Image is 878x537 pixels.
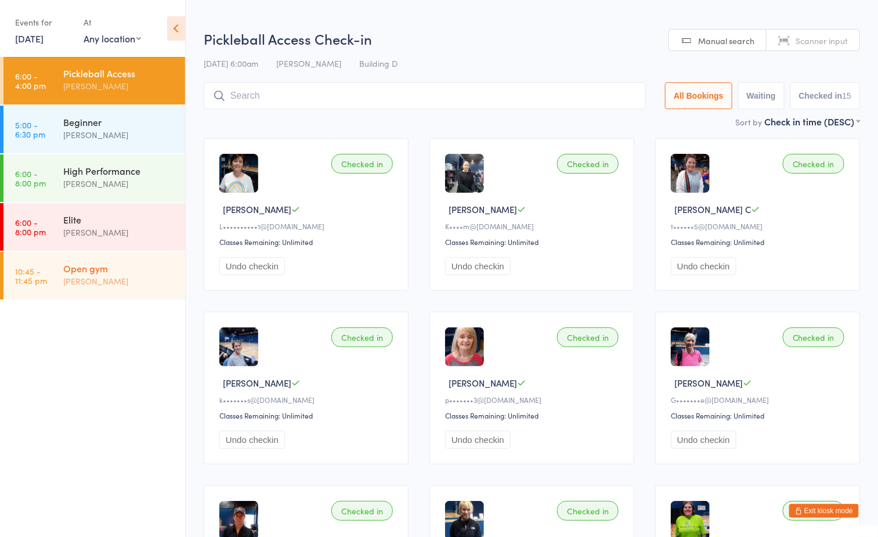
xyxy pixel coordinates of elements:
div: Beginner [63,116,175,128]
div: Checked in [783,501,844,521]
span: Building D [359,57,398,69]
img: image1678209206.png [671,327,710,366]
button: Undo checkin [445,257,511,275]
button: Waiting [738,82,785,109]
span: [PERSON_NAME] [223,203,291,215]
span: [PERSON_NAME] [674,377,743,389]
img: image1673972885.png [671,154,710,193]
img: image1675957114.png [219,154,258,193]
img: image1675877404.png [445,327,484,366]
button: Undo checkin [445,431,511,449]
time: 6:00 - 4:00 pm [15,71,46,90]
div: 15 [842,91,851,100]
div: Checked in [557,501,619,521]
div: Check in time (DESC) [764,115,860,128]
div: [PERSON_NAME] [63,275,175,288]
a: 6:00 -8:00 pmElite[PERSON_NAME] [3,203,185,251]
div: Classes Remaining: Unlimited [671,410,848,420]
div: At [84,13,141,32]
div: Classes Remaining: Unlimited [671,237,848,247]
a: [DATE] [15,32,44,45]
div: [PERSON_NAME] [63,128,175,142]
div: Events for [15,13,72,32]
div: [PERSON_NAME] [63,177,175,190]
div: p•••••••3@[DOMAIN_NAME] [445,395,622,405]
button: All Bookings [665,82,732,109]
div: Classes Remaining: Unlimited [445,410,622,420]
time: 5:00 - 6:30 pm [15,120,45,139]
button: Checked in15 [790,82,860,109]
div: k•••••••s@[DOMAIN_NAME] [219,395,396,405]
span: Manual search [698,35,754,46]
span: [DATE] 6:00am [204,57,258,69]
span: [PERSON_NAME] [276,57,341,69]
label: Sort by [735,116,762,128]
div: Checked in [331,154,393,174]
button: Exit kiosk mode [789,504,859,518]
div: [PERSON_NAME] [63,80,175,93]
div: Checked in [557,154,619,174]
div: Classes Remaining: Unlimited [445,237,622,247]
div: Checked in [557,327,619,347]
div: Checked in [331,501,393,521]
img: image1675181641.png [445,154,484,193]
a: 10:45 -11:45 pmOpen gym[PERSON_NAME] [3,252,185,300]
span: [PERSON_NAME] [223,377,291,389]
button: Undo checkin [671,257,736,275]
div: Checked in [783,327,844,347]
div: t••••••5@[DOMAIN_NAME] [671,221,848,231]
time: 10:45 - 11:45 pm [15,266,47,285]
div: Classes Remaining: Unlimited [219,237,396,247]
div: Pickleball Access [63,67,175,80]
span: Scanner input [796,35,848,46]
div: Any location [84,32,141,45]
div: K••••m@[DOMAIN_NAME] [445,221,622,231]
time: 6:00 - 8:00 pm [15,218,46,236]
div: L••••••••••1@[DOMAIN_NAME] [219,221,396,231]
a: 5:00 -6:30 pmBeginner[PERSON_NAME] [3,106,185,153]
a: 6:00 -8:00 pmHigh Performance[PERSON_NAME] [3,154,185,202]
div: [PERSON_NAME] [63,226,175,239]
span: [PERSON_NAME] C [674,203,751,215]
div: High Performance [63,164,175,177]
div: Open gym [63,262,175,275]
div: Classes Remaining: Unlimited [219,410,396,420]
div: Elite [63,213,175,226]
button: Undo checkin [219,257,285,275]
div: Checked in [331,327,393,347]
h2: Pickleball Access Check-in [204,29,860,48]
div: G•••••••e@[DOMAIN_NAME] [671,395,848,405]
button: Undo checkin [219,431,285,449]
img: image1705941128.png [219,327,258,366]
input: Search [204,82,646,109]
span: [PERSON_NAME] [449,203,517,215]
time: 6:00 - 8:00 pm [15,169,46,188]
span: [PERSON_NAME] [449,377,517,389]
div: Checked in [783,154,844,174]
a: 6:00 -4:00 pmPickleball Access[PERSON_NAME] [3,57,185,104]
button: Undo checkin [671,431,736,449]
